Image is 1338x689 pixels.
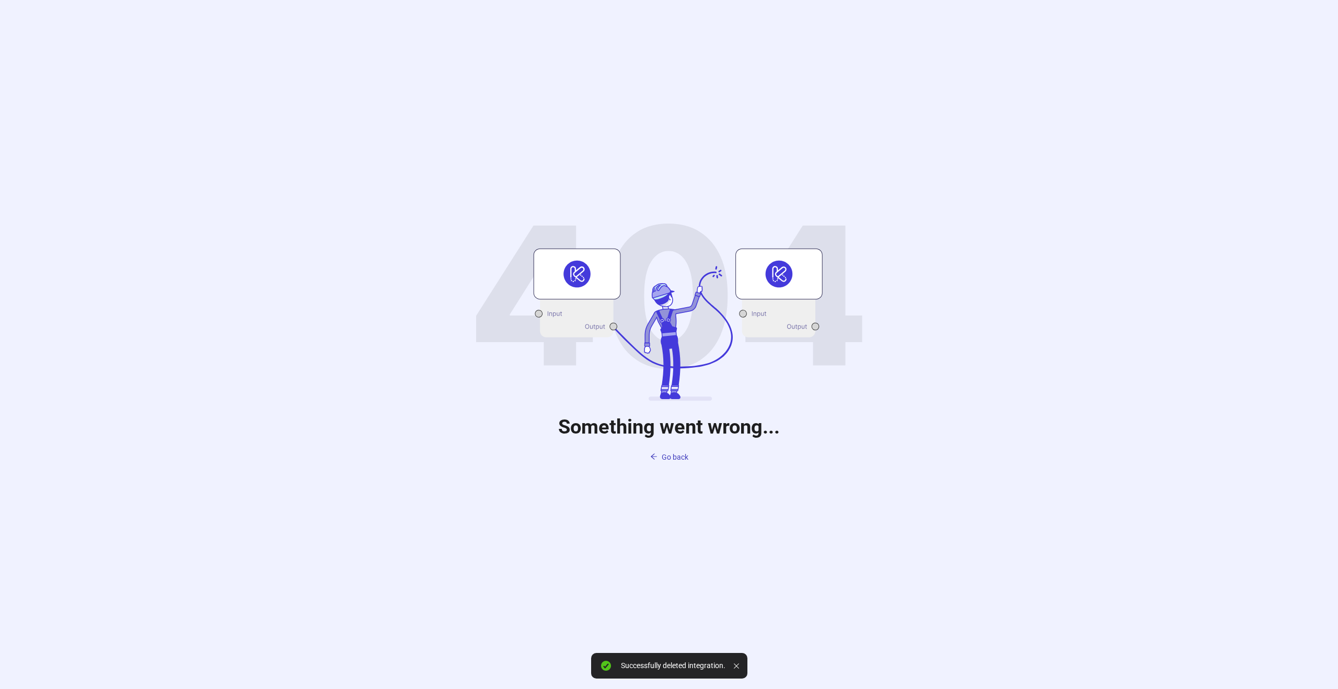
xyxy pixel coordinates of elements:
[662,453,688,461] span: Go back
[621,661,725,670] div: Successfully deleted integration.
[642,449,697,465] button: Go back
[650,453,658,460] span: arrow-left
[558,415,780,439] h1: Something went wrong...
